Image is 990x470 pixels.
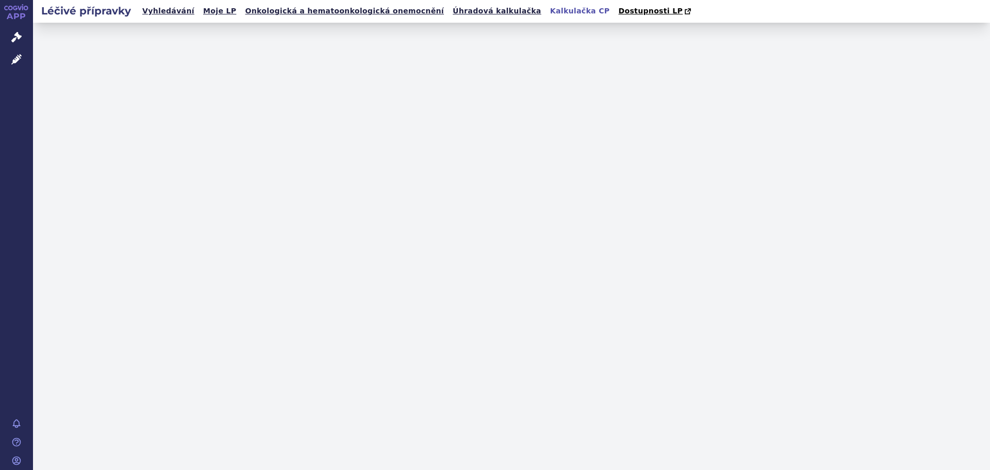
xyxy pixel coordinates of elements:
span: Dostupnosti LP [618,7,683,15]
h2: Léčivé přípravky [33,4,139,18]
a: Moje LP [200,4,239,18]
a: Úhradová kalkulačka [450,4,544,18]
a: Dostupnosti LP [615,4,696,19]
a: Kalkulačka CP [547,4,613,18]
a: Onkologická a hematoonkologická onemocnění [242,4,447,18]
a: Vyhledávání [139,4,197,18]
